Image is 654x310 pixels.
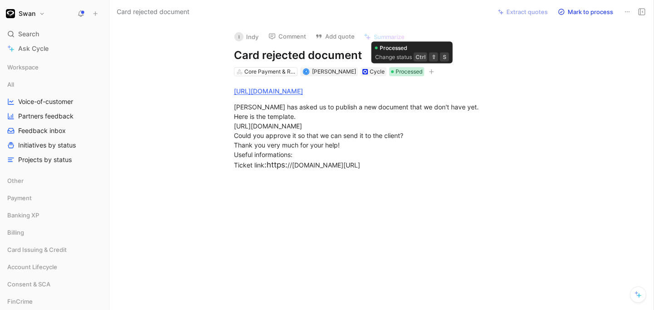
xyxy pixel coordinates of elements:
button: Comment [264,30,310,43]
div: Core Payment & Regulatory [244,67,295,76]
div: [PERSON_NAME] has asked us to publish a new document that we don't have yet. Here is the template... [234,102,548,171]
span: Card Issuing & Credit [7,245,67,254]
div: Payment [4,191,105,207]
span: Search [18,29,39,39]
span: Billing [7,228,24,237]
div: AllVoice-of-customerPartners feedbackFeedback inboxInitiatives by statusProjects by status [4,78,105,167]
a: Voice-of-customer [4,95,105,108]
button: Summarize [360,30,409,43]
div: Account Lifecycle [4,260,105,274]
span: :https: [264,160,287,169]
div: Payment [4,191,105,205]
button: SwanSwan [4,7,47,20]
a: Initiatives by status [4,138,105,152]
div: Card Issuing & Credit [4,243,105,259]
div: Card Issuing & Credit [4,243,105,256]
span: Other [7,176,24,185]
div: Processed [389,67,424,76]
span: Card rejected document [117,6,189,17]
span: Feedback inbox [18,126,66,135]
div: Account Lifecycle [4,260,105,276]
button: Add quote [311,30,359,43]
div: Consent & SCA [4,277,105,291]
a: Feedback inbox [4,124,105,138]
span: Banking XP [7,211,39,220]
img: Swan [6,9,15,18]
span: Summarize [374,33,405,41]
a: Projects by status [4,153,105,167]
span: Partners feedback [18,112,74,121]
h1: Card rejected document [234,48,548,63]
span: Account Lifecycle [7,262,57,271]
a: Partners feedback [4,109,105,123]
button: Mark to process [554,5,617,18]
span: Initiatives by status [18,141,76,150]
span: Projects by status [18,155,72,164]
button: IIndy [230,30,263,44]
span: FinCrime [7,297,33,306]
div: Banking XP [4,208,105,222]
div: Workspace [4,60,105,74]
button: Extract quotes [494,5,552,18]
span: Workspace [7,63,39,72]
span: All [7,80,14,89]
div: Banking XP [4,208,105,225]
span: Ask Cycle [18,43,49,54]
div: All [4,78,105,91]
div: Billing [4,226,105,242]
div: Other [4,174,105,187]
h1: Swan [19,10,35,18]
span: Payment [7,193,32,202]
a: Ask Cycle [4,42,105,55]
div: A [303,69,308,74]
a: [URL][DOMAIN_NAME] [234,87,303,95]
div: Consent & SCA [4,277,105,294]
span: Processed [396,67,422,76]
div: Search [4,27,105,41]
span: [PERSON_NAME] [312,68,356,75]
span: Voice-of-customer [18,97,73,106]
div: I [234,32,243,41]
div: Other [4,174,105,190]
div: Billing [4,226,105,239]
div: FinCrime [4,295,105,308]
div: Cycle [370,67,385,76]
span: Consent & SCA [7,280,50,289]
